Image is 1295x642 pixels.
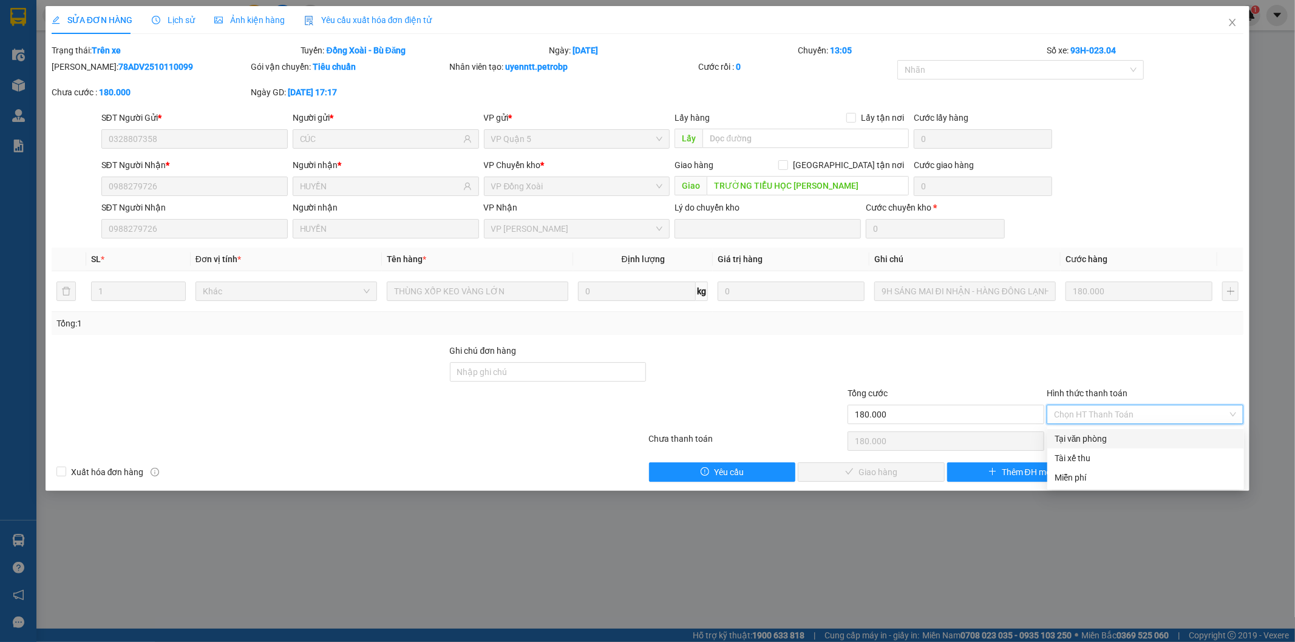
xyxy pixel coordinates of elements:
[866,201,1004,214] div: Cước chuyển kho
[1222,282,1239,301] button: plus
[463,182,472,191] span: user
[1002,465,1053,479] span: Thêm ĐH mới
[696,282,708,301] span: kg
[848,388,888,398] span: Tổng cước
[52,86,248,99] div: Chưa cước :
[313,62,356,72] b: Tiêu chuẩn
[1055,451,1237,465] div: Tài xế thu
[914,160,974,170] label: Cước giao hàng
[874,282,1056,301] input: Ghi Chú
[718,254,763,264] span: Giá trị hàng
[714,465,744,479] span: Yêu cầu
[573,46,599,55] b: [DATE]
[788,158,909,172] span: [GEOGRAPHIC_DATA] tận nơi
[548,44,797,57] div: Ngày:
[251,60,447,73] div: Gói vận chuyển:
[702,129,909,148] input: Dọc đường
[675,160,713,170] span: Giao hàng
[707,176,909,195] input: Dọc đường
[327,46,406,55] b: Đồng Xoài - Bù Đăng
[99,87,131,97] b: 180.000
[675,129,702,148] span: Lấy
[450,346,517,356] label: Ghi chú đơn hàng
[1054,405,1236,424] span: Chọn HT Thanh Toán
[718,282,865,301] input: 0
[736,62,741,72] b: 0
[491,177,663,195] span: VP Đồng Xoài
[52,15,132,25] span: SỬA ĐƠN HÀNG
[675,201,861,214] div: Lý do chuyển kho
[288,87,337,97] b: [DATE] 17:17
[101,158,288,172] div: SĐT Người Nhận
[52,16,60,24] span: edit
[304,15,432,25] span: Yêu cầu xuất hóa đơn điện tử
[387,254,426,264] span: Tên hàng
[450,362,647,382] input: Ghi chú đơn hàng
[1070,46,1116,55] b: 93H-023.04
[947,462,1094,482] button: plusThêm ĐH mới
[387,282,568,301] input: VD: Bàn, Ghế
[484,111,670,124] div: VP gửi
[214,15,285,25] span: Ảnh kiện hàng
[92,46,121,55] b: Trên xe
[484,201,670,214] div: VP Nhận
[649,462,796,482] button: exclamation-circleYêu cầu
[300,180,461,193] input: Tên người nhận
[1228,18,1237,27] span: close
[1215,6,1249,40] button: Close
[869,248,1061,271] th: Ghi chú
[118,62,193,72] b: 78ADV2510110099
[491,130,663,148] span: VP Quận 5
[698,60,895,73] div: Cước rồi :
[151,468,159,476] span: info-circle
[798,462,945,482] button: checkGiao hàng
[52,60,248,73] div: [PERSON_NAME]:
[91,254,101,264] span: SL
[914,129,1052,149] input: Cước lấy hàng
[66,465,149,479] span: Xuất hóa đơn hàng
[56,317,500,330] div: Tổng: 1
[195,254,241,264] span: Đơn vị tính
[484,160,541,170] span: VP Chuyển kho
[914,177,1052,196] input: Cước giao hàng
[1055,471,1237,484] div: Miễn phí
[304,16,314,25] img: icon
[293,158,479,172] div: Người nhận
[101,111,288,124] div: SĐT Người Gửi
[1066,254,1107,264] span: Cước hàng
[622,254,665,264] span: Định lượng
[830,46,852,55] b: 13:05
[152,16,160,24] span: clock-circle
[1047,388,1127,398] label: Hình thức thanh toán
[203,282,370,300] span: Khác
[988,467,997,477] span: plus
[152,15,195,25] span: Lịch sử
[648,432,847,453] div: Chưa thanh toán
[491,220,663,238] span: VP Đức Liễu
[50,44,299,57] div: Trạng thái:
[56,282,76,301] button: delete
[1066,282,1212,301] input: 0
[214,16,223,24] span: picture
[797,44,1045,57] div: Chuyến:
[463,135,472,143] span: user
[251,86,447,99] div: Ngày GD:
[701,467,709,477] span: exclamation-circle
[299,44,548,57] div: Tuyến:
[856,111,909,124] span: Lấy tận nơi
[101,201,288,214] div: SĐT Người Nhận
[1055,432,1237,445] div: Tại văn phòng
[450,60,696,73] div: Nhân viên tạo:
[675,113,710,123] span: Lấy hàng
[1045,44,1245,57] div: Số xe:
[300,132,461,146] input: Tên người gửi
[506,62,568,72] b: uyenntt.petrobp
[293,201,479,214] div: Người nhận
[293,111,479,124] div: Người gửi
[675,176,707,195] span: Giao
[914,113,968,123] label: Cước lấy hàng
